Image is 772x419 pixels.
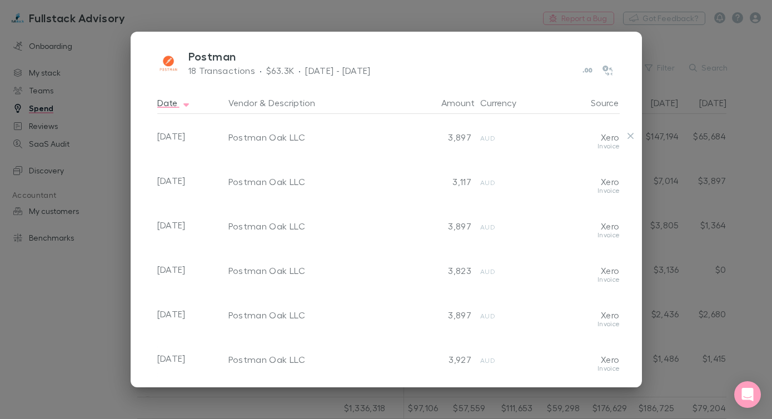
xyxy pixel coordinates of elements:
div: Invoice [522,232,620,247]
div: 3,117 [414,158,471,187]
div: & [228,92,405,114]
div: AUD [480,158,513,187]
div: Xero [522,203,620,232]
button: Vendor [228,92,257,114]
p: $63.3K [266,64,294,77]
button: Source [591,92,632,114]
div: Postman Oak LLC [228,221,405,232]
div: [DATE] [157,336,224,381]
div: Invoice [522,143,620,158]
div: Invoice [522,365,620,381]
div: 3,897 [414,114,471,143]
div: [DATE] [157,292,224,336]
div: Xero [522,114,620,143]
div: Postman Oak LLC [228,354,405,365]
button: Date [157,92,191,114]
div: Xero [522,292,620,321]
div: · [298,64,301,77]
div: 3,897 [414,292,471,321]
div: Xero [522,381,620,410]
div: AUD [480,336,513,365]
div: Invoice [522,321,620,336]
div: Xero [522,247,620,276]
button: Show decimals [580,63,595,78]
div: [DATE] [157,158,224,203]
button: Description [268,92,315,114]
p: 18 Transactions [188,64,256,77]
div: Postman Oak LLC [228,176,405,187]
h3: Postman [188,49,615,63]
div: Xero [522,336,620,365]
div: 3,823 [414,247,471,276]
div: [DATE] [157,247,224,292]
div: [DATE] [157,114,224,158]
div: AUD [480,381,513,410]
button: Show source currency [600,63,615,78]
div: AUD [480,203,513,232]
div: [DATE] [157,203,224,247]
div: Postman Oak LLC [228,310,405,321]
div: Invoice [522,187,620,203]
div: AUD [480,292,513,321]
div: Xero [522,158,620,187]
div: 3,897 [414,203,471,232]
div: Postman Oak LLC [228,132,405,143]
div: Open Intercom Messenger [734,381,761,408]
div: Invoice [522,276,620,292]
img: Postman's Logo [157,53,180,75]
button: Amount [441,92,488,114]
div: 3,927 [414,336,471,365]
p: [DATE] - [DATE] [305,64,371,77]
button: Unlink transaction [623,128,639,144]
div: 3,507 [414,381,471,410]
div: AUD [480,114,513,143]
div: Postman Oak LLC [228,265,405,276]
div: AUD [480,247,513,276]
div: · [260,64,262,77]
